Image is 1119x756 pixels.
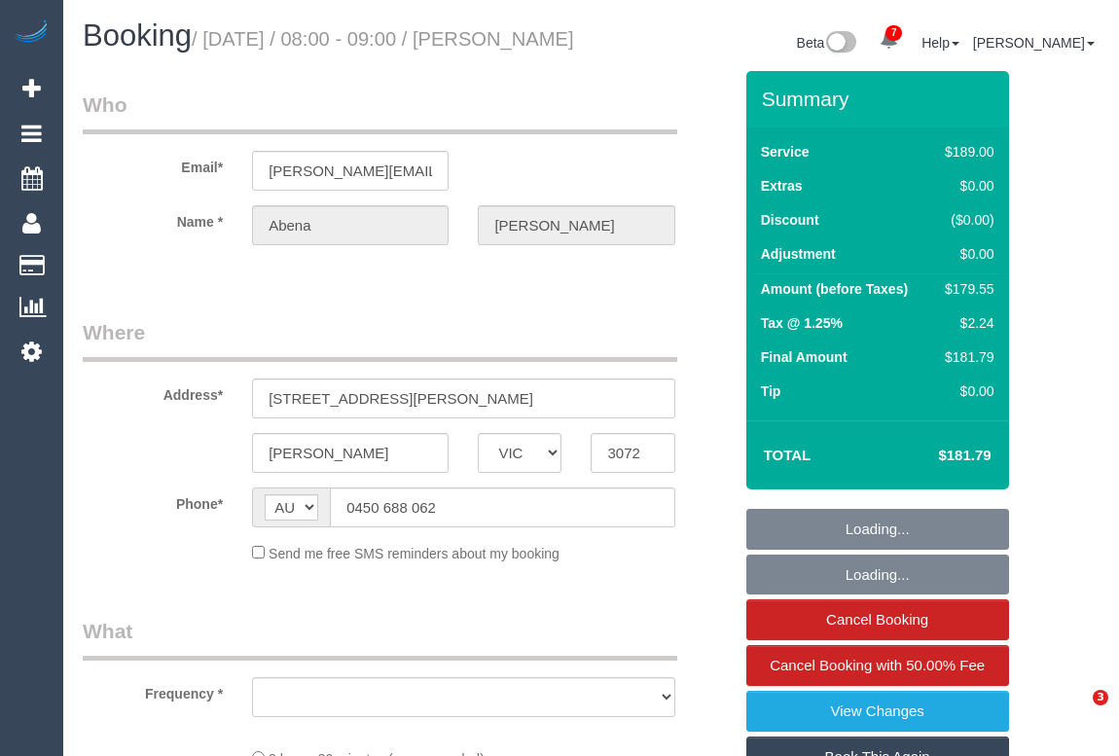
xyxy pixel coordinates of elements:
span: Send me free SMS reminders about my booking [269,546,559,561]
a: 7 [870,19,908,62]
label: Adjustment [761,244,836,264]
label: Tax @ 1.25% [761,313,843,333]
legend: Where [83,318,677,362]
a: View Changes [746,691,1009,732]
h3: Summary [762,88,999,110]
div: $179.55 [937,279,993,299]
label: Phone* [68,487,237,514]
legend: Who [83,90,677,134]
label: Amount (before Taxes) [761,279,908,299]
img: New interface [824,31,856,56]
div: $0.00 [937,244,993,264]
a: [PERSON_NAME] [973,35,1095,51]
div: ($0.00) [937,210,993,230]
a: Help [921,35,959,51]
span: Booking [83,18,192,53]
label: Final Amount [761,347,848,367]
label: Discount [761,210,819,230]
input: Email* [252,151,449,191]
div: $181.79 [937,347,993,367]
a: Beta [797,35,857,51]
label: Address* [68,378,237,405]
label: Service [761,142,810,162]
input: First Name* [252,205,449,245]
span: 3 [1093,690,1108,705]
span: Cancel Booking with 50.00% Fee [770,657,985,673]
input: Post Code* [591,433,674,473]
legend: What [83,617,677,661]
label: Tip [761,381,781,401]
small: / [DATE] / 08:00 - 09:00 / [PERSON_NAME] [192,28,574,50]
strong: Total [764,447,812,463]
img: Automaid Logo [12,19,51,47]
span: 7 [885,25,902,41]
label: Email* [68,151,237,177]
div: $0.00 [937,176,993,196]
iframe: Intercom live chat [1053,690,1100,737]
label: Frequency * [68,677,237,703]
h4: $181.79 [880,448,991,464]
a: Cancel Booking with 50.00% Fee [746,645,1009,686]
a: Cancel Booking [746,599,1009,640]
div: $2.24 [937,313,993,333]
input: Phone* [330,487,674,527]
div: $0.00 [937,381,993,401]
input: Last Name* [478,205,674,245]
label: Extras [761,176,803,196]
label: Name * [68,205,237,232]
div: $189.00 [937,142,993,162]
input: Suburb* [252,433,449,473]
